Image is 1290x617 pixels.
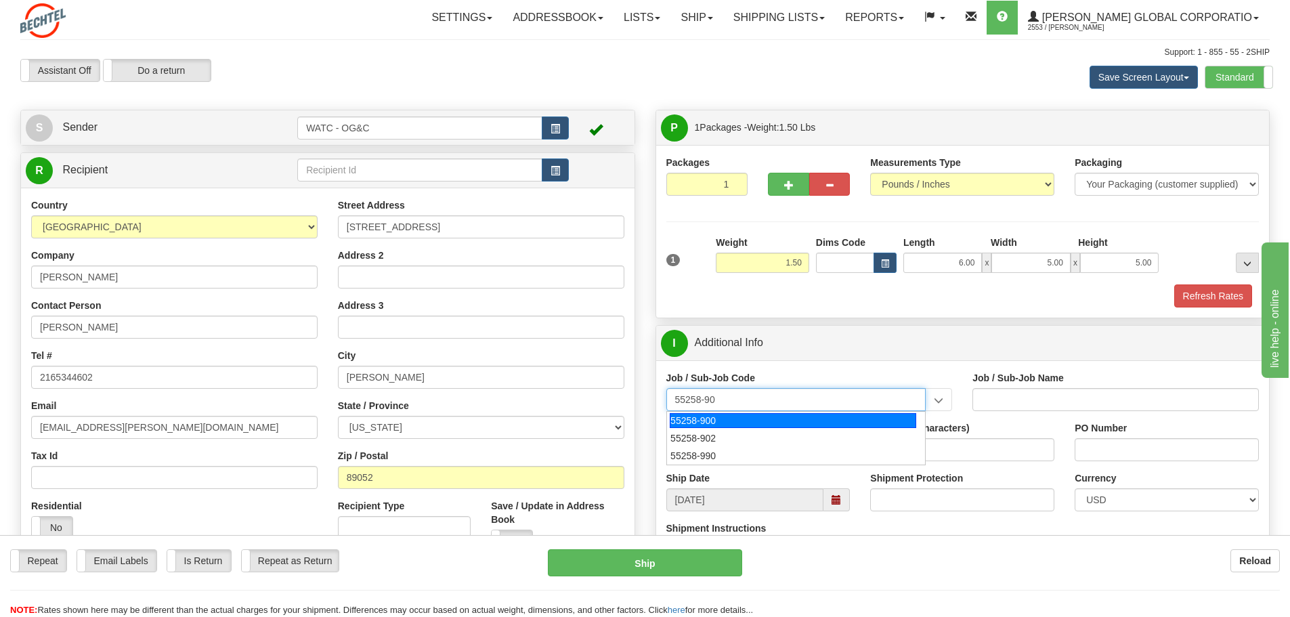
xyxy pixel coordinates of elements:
[548,549,742,576] button: Ship
[297,158,542,182] input: Recipient Id
[297,116,542,140] input: Sender Id
[1230,549,1280,572] button: Reload
[338,299,384,312] label: Address 3
[338,349,356,362] label: City
[31,198,68,212] label: Country
[338,198,405,212] label: Street Address
[1071,253,1080,273] span: x
[800,122,816,133] span: Lbs
[670,1,723,35] a: Ship
[614,1,670,35] a: Lists
[242,550,339,572] label: Repeat as Return
[31,399,56,412] label: Email
[502,1,614,35] a: Addressbook
[991,236,1017,249] label: Width
[666,156,710,169] label: Packages
[32,517,72,538] label: No
[26,114,53,142] span: S
[338,215,624,238] input: Enter a location
[167,550,231,572] label: Is Return
[835,1,914,35] a: Reports
[492,530,532,552] label: No
[1174,284,1252,307] button: Refresh Rates
[491,499,624,526] label: Save / Update in Address Book
[695,122,700,133] span: 1
[338,449,389,463] label: Zip / Postal
[870,471,963,485] label: Shipment Protection
[870,156,961,169] label: Measurements Type
[1075,471,1116,485] label: Currency
[26,157,53,184] span: R
[1259,239,1289,377] iframe: chat widget
[666,522,767,535] label: Shipment Instructions
[10,8,125,24] div: live help - online
[716,236,747,249] label: Weight
[1075,156,1122,169] label: Packaging
[666,388,926,411] input: Please select
[26,114,297,142] a: S Sender
[338,399,409,412] label: State / Province
[779,122,798,133] span: 1.50
[20,3,66,38] img: logo2553.jpg
[338,249,384,262] label: Address 2
[62,121,98,133] span: Sender
[77,550,156,572] label: Email Labels
[670,431,916,445] div: 55258-902
[1239,555,1271,566] b: Reload
[11,550,66,572] label: Repeat
[695,114,816,141] span: Packages -
[1028,21,1130,35] span: 2553 / [PERSON_NAME]
[1018,1,1269,35] a: [PERSON_NAME] Global Corporatio 2553 / [PERSON_NAME]
[31,249,74,262] label: Company
[670,413,916,428] div: 55258-900
[1075,421,1127,435] label: PO Number
[670,449,916,463] div: 55258-990
[104,60,211,81] label: Do a return
[982,253,991,273] span: x
[666,471,710,485] label: Ship Date
[723,1,835,35] a: Shipping lists
[1039,12,1252,23] span: [PERSON_NAME] Global Corporatio
[31,449,58,463] label: Tax Id
[661,114,688,142] span: P
[31,499,82,513] label: Residential
[1236,253,1259,273] div: ...
[666,371,755,385] label: Job / Sub-Job Code
[661,114,1265,142] a: P 1Packages -Weight:1.50 Lbs
[421,1,502,35] a: Settings
[903,236,935,249] label: Length
[661,329,1265,357] a: IAdditional Info
[20,47,1270,58] div: Support: 1 - 855 - 55 - 2SHIP
[972,371,1064,385] label: Job / Sub-Job Name
[661,330,688,357] span: I
[747,122,815,133] span: Weight:
[1078,236,1108,249] label: Height
[31,349,52,362] label: Tel #
[338,499,405,513] label: Recipient Type
[1090,66,1198,89] button: Save Screen Layout
[31,299,101,312] label: Contact Person
[1205,66,1272,88] label: Standard
[668,605,685,615] a: here
[666,254,681,266] span: 1
[26,156,267,184] a: R Recipient
[816,236,865,249] label: Dims Code
[62,164,108,175] span: Recipient
[10,605,37,615] span: NOTE:
[21,60,100,81] label: Assistant Off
